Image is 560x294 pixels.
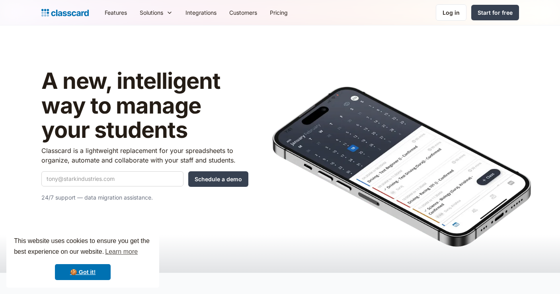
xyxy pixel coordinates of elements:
[41,69,248,143] h1: A new, intelligent way to manage your students
[41,171,183,186] input: tony@starkindustries.com
[98,4,133,22] a: Features
[436,4,466,21] a: Log in
[133,4,179,22] div: Solutions
[140,8,163,17] div: Solutions
[41,193,248,202] p: 24/7 support — data migration assistance.
[188,171,248,187] input: Schedule a demo
[443,8,460,17] div: Log in
[6,229,159,288] div: cookieconsent
[263,4,294,22] a: Pricing
[471,5,519,20] a: Start for free
[41,171,248,187] form: Quick Demo Form
[223,4,263,22] a: Customers
[478,8,513,17] div: Start for free
[179,4,223,22] a: Integrations
[41,146,248,165] p: Classcard is a lightweight replacement for your spreadsheets to organize, automate and collaborat...
[104,246,139,258] a: learn more about cookies
[55,264,111,280] a: dismiss cookie message
[41,7,89,18] a: Logo
[14,236,152,258] span: This website uses cookies to ensure you get the best experience on our website.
